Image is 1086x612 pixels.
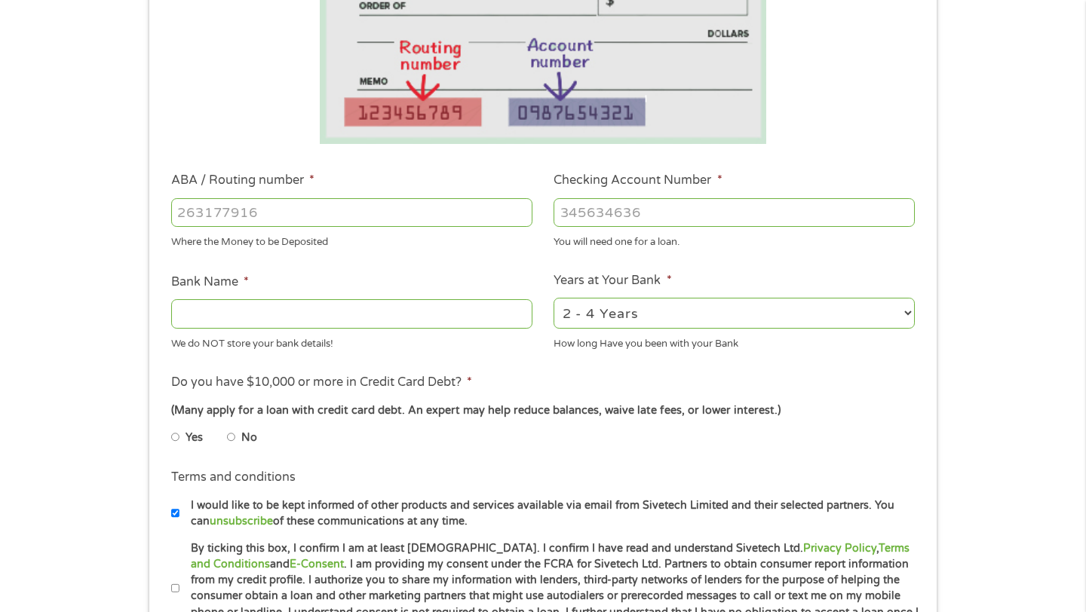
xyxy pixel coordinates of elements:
[171,470,296,485] label: Terms and conditions
[290,558,344,571] a: E-Consent
[803,542,876,555] a: Privacy Policy
[554,331,915,351] div: How long Have you been with your Bank
[554,230,915,250] div: You will need one for a loan.
[554,198,915,227] input: 345634636
[171,274,249,290] label: Bank Name
[186,430,203,446] label: Yes
[171,230,532,250] div: Where the Money to be Deposited
[171,331,532,351] div: We do NOT store your bank details!
[554,273,671,289] label: Years at Your Bank
[179,497,919,530] label: I would like to be kept informed of other products and services available via email from Sivetech...
[171,173,314,188] label: ABA / Routing number
[171,402,915,419] div: (Many apply for a loan with credit card debt. An expert may help reduce balances, waive late fees...
[241,430,257,446] label: No
[554,173,722,188] label: Checking Account Number
[210,515,273,528] a: unsubscribe
[171,375,472,390] label: Do you have $10,000 or more in Credit Card Debt?
[191,542,910,571] a: Terms and Conditions
[171,198,532,227] input: 263177916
